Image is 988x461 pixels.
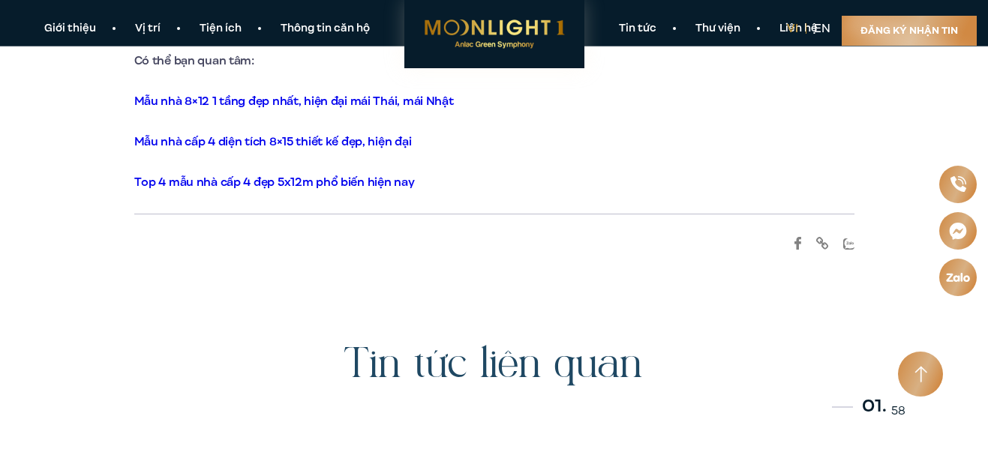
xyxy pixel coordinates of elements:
[599,21,676,37] a: Tin tức
[261,21,389,37] a: Thông tin căn hộ
[25,21,116,37] a: Giới thiệu
[344,338,644,393] h2: Tin tức liên quan
[945,271,971,283] img: Zalo icon
[116,21,180,37] a: Vị trí
[853,393,887,420] span: 01.
[134,52,254,69] strong: Có thể bạn quan tâm:
[949,175,967,193] img: Phone icon
[180,21,261,37] a: Tiện ích
[134,133,412,150] a: Mẫu nhà cấp 4 diện tích 8×15 thiết kế đẹp, hiện đại
[134,93,454,109] a: Mẫu nhà 8×12 1 tầng đẹp nhất, hiện đại mái Thái, mái Nhật
[843,238,854,250] img: Top 7 mẫu nhà cấp 4 ngang 7m đẹp, ấn tượng
[814,20,830,37] a: en
[947,220,968,241] img: Messenger icon
[134,174,415,190] a: Top 4 mẫu nhà cấp 4 đẹp 5x12m phổ biến hiện nay
[815,237,829,250] img: Top 7 mẫu nhà cấp 4 ngang 7m đẹp, ấn tượng
[787,20,798,37] a: vi
[676,21,760,37] a: Thư viện
[760,21,837,37] a: Liên hệ
[914,366,927,383] img: Arrow icon
[842,16,977,46] a: Đăng ký nhận tin
[794,237,801,250] img: Top 7 mẫu nhà cấp 4 ngang 7m đẹp, ấn tượng
[891,403,905,420] span: 58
